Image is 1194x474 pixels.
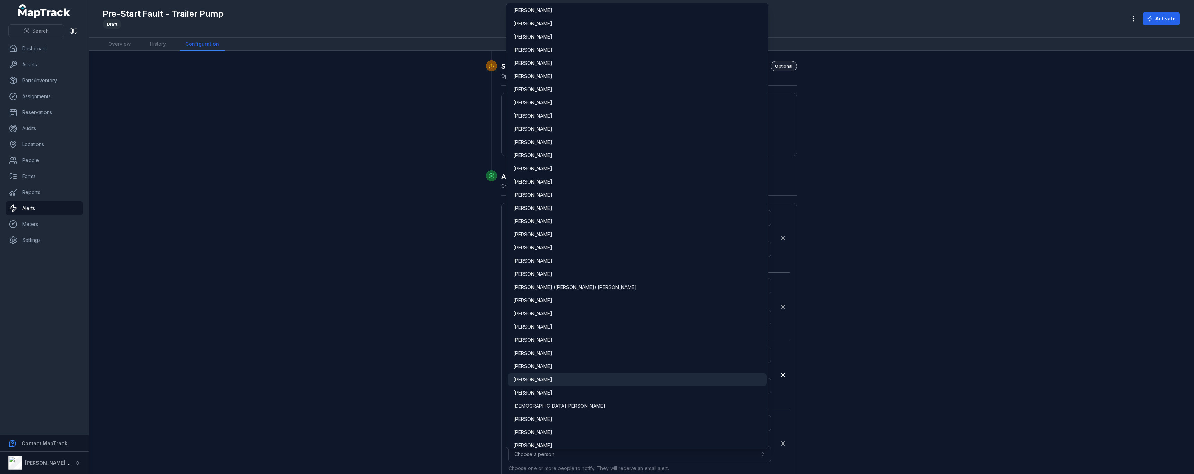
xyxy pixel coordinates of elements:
span: [DEMOGRAPHIC_DATA][PERSON_NAME] [513,403,605,409]
span: [PERSON_NAME] [513,205,552,212]
span: [PERSON_NAME] [513,73,552,80]
span: [PERSON_NAME] [513,178,552,185]
span: [PERSON_NAME] [513,7,552,14]
span: [PERSON_NAME] [513,350,552,357]
div: Choose a person [506,3,768,449]
span: [PERSON_NAME] [513,297,552,304]
span: [PERSON_NAME] [513,33,552,40]
span: [PERSON_NAME] [513,60,552,67]
button: Choose a person [508,446,771,462]
span: [PERSON_NAME] [513,257,552,264]
span: [PERSON_NAME] [513,46,552,53]
span: [PERSON_NAME] [513,416,552,423]
span: [PERSON_NAME] [513,310,552,317]
span: [PERSON_NAME] [513,442,552,449]
span: [PERSON_NAME] [513,337,552,344]
span: [PERSON_NAME] [513,99,552,106]
span: [PERSON_NAME] [513,231,552,238]
span: [PERSON_NAME] [513,86,552,93]
span: [PERSON_NAME] [513,218,552,225]
span: [PERSON_NAME] [513,323,552,330]
span: [PERSON_NAME] [513,363,552,370]
span: [PERSON_NAME] [513,126,552,133]
span: [PERSON_NAME] [513,139,552,146]
span: [PERSON_NAME] [513,244,552,251]
span: [PERSON_NAME] [513,376,552,383]
span: [PERSON_NAME] [513,429,552,436]
span: [PERSON_NAME] [513,20,552,27]
span: [PERSON_NAME] [513,271,552,278]
span: [PERSON_NAME] [513,165,552,172]
span: [PERSON_NAME] [513,389,552,396]
span: [PERSON_NAME] [513,192,552,198]
span: [PERSON_NAME] [513,152,552,159]
span: [PERSON_NAME] ([PERSON_NAME]) [PERSON_NAME] [513,284,637,291]
span: [PERSON_NAME] [513,112,552,119]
